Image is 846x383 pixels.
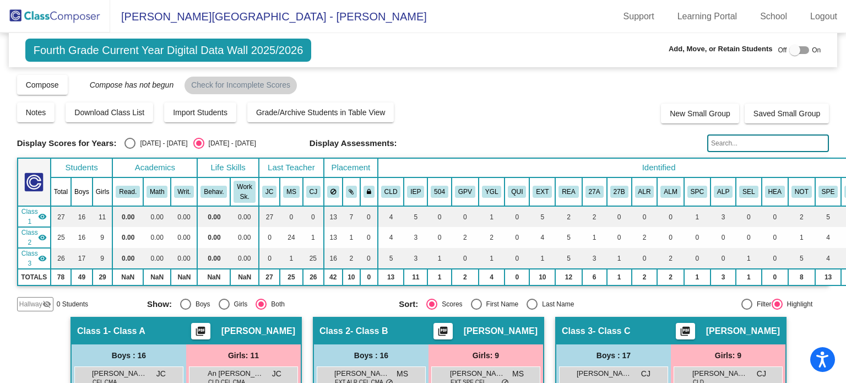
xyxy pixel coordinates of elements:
span: Class 3 [562,326,593,337]
mat-icon: visibility [38,212,47,221]
td: 2 [479,227,505,248]
th: Read Plan [555,177,582,206]
th: Keep with teacher [360,177,378,206]
td: 0 [607,227,632,248]
th: 504 Plan [427,177,452,206]
mat-icon: visibility [38,254,47,263]
mat-radio-group: Select an option [124,138,256,149]
mat-icon: visibility [38,233,47,242]
th: Special Class Behaviors [815,177,842,206]
div: Filter [752,299,772,309]
td: 0 [607,206,632,227]
td: TOTALS [18,269,51,285]
mat-icon: picture_as_pdf [194,326,207,341]
td: 2 [555,206,582,227]
td: 0 [762,248,788,269]
button: CJ [306,186,321,198]
span: JC [156,368,166,380]
td: 1 [684,269,711,285]
mat-radio-group: Select an option [399,299,642,310]
td: 2 [343,248,361,269]
span: Display Assessments: [310,138,397,148]
th: Total [51,177,71,206]
button: HEA [765,186,785,198]
span: [PERSON_NAME] [92,368,147,379]
td: 0 [632,248,658,269]
span: Display Scores for Years: [17,138,117,148]
th: Cassie Judy [303,177,324,206]
span: MS [512,368,524,380]
td: 0 [736,227,761,248]
td: 5 [404,206,427,227]
button: ALM [660,186,680,198]
span: [PERSON_NAME] [692,368,747,379]
button: CLD [381,186,401,198]
th: Advanced Learning Plan (General) [711,177,736,206]
span: Download Class List [74,108,144,117]
td: NaN [197,269,230,285]
span: CJ [641,368,650,380]
button: EXT [533,186,552,198]
td: 0 [711,227,736,248]
input: Search... [707,134,829,152]
td: 27 [259,206,280,227]
th: Counseling Services [736,177,761,206]
td: NaN [112,269,143,285]
td: 1 [529,248,555,269]
td: 0.00 [230,248,258,269]
button: 504 [431,186,448,198]
td: 26 [303,269,324,285]
button: SPE [818,186,838,198]
div: Highlight [783,299,813,309]
td: 5 [555,227,582,248]
mat-icon: picture_as_pdf [679,326,692,341]
td: 0 [360,269,378,285]
td: 4 [815,227,842,248]
td: 26 [51,248,71,269]
td: 4 [479,269,505,285]
td: 2 [632,227,658,248]
button: Download Class List [66,103,153,122]
td: 0.00 [112,227,143,248]
span: Sort: [399,299,418,309]
td: 2 [788,206,815,227]
td: NaN [143,269,171,285]
span: Compose has not begun [79,80,174,89]
th: Quiet [505,177,529,206]
span: - Class C [593,326,630,337]
a: Logout [801,8,846,25]
span: Grade/Archive Students in Table View [256,108,386,117]
button: IEP [407,186,424,198]
td: 9 [93,248,113,269]
th: Jessica Casler [259,177,280,206]
td: 0.00 [171,227,197,248]
td: 0 [259,248,280,269]
button: SPC [687,186,707,198]
td: 1 [343,227,361,248]
td: 0.00 [197,206,230,227]
td: 1 [427,269,452,285]
div: Girls: 11 [186,344,301,366]
td: 11 [404,269,427,285]
button: Saved Small Group [745,104,829,123]
div: [DATE] - [DATE] [204,138,256,148]
td: 4 [815,248,842,269]
span: CJ [757,368,766,380]
mat-chip: Check for Incomplete Scores [185,77,297,94]
td: 0 [762,227,788,248]
button: JC [262,186,276,198]
td: 10 [529,269,555,285]
span: [PERSON_NAME][GEOGRAPHIC_DATA] - [PERSON_NAME] [110,8,427,25]
button: GPV [455,186,475,198]
td: 1 [427,248,452,269]
td: 16 [71,227,93,248]
td: 0 [360,248,378,269]
span: New Small Group [670,109,730,118]
td: 0 [303,206,324,227]
td: 0 [280,206,303,227]
td: 0.00 [143,206,171,227]
td: 0 [762,269,788,285]
td: 11 [93,206,113,227]
td: Jessica Casler - Class A [18,206,51,227]
td: 13 [815,269,842,285]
